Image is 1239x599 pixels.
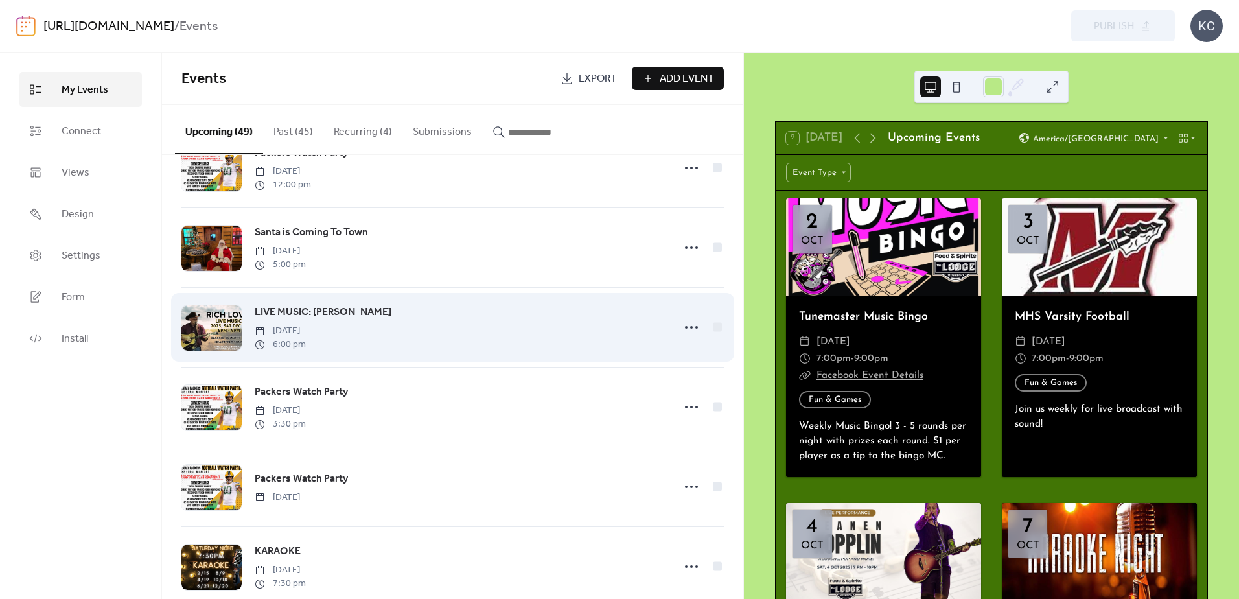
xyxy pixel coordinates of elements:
[402,105,482,153] button: Submissions
[19,155,142,190] a: Views
[255,338,306,351] span: 6:00 pm
[255,258,306,272] span: 5:00 pm
[255,225,368,241] span: Santa is Coming To Town
[816,350,851,367] span: 7:00pm
[1190,10,1223,42] div: KC
[255,563,306,577] span: [DATE]
[255,384,348,400] span: Packers Watch Party
[1032,333,1065,350] span: [DATE]
[1017,541,1039,552] div: Oct
[255,304,391,321] a: LIVE MUSIC: [PERSON_NAME]
[632,67,724,90] button: Add Event
[1023,516,1033,537] div: 7
[43,14,174,39] a: [URL][DOMAIN_NAME]
[19,196,142,231] a: Design
[255,244,306,258] span: [DATE]
[19,279,142,314] a: Form
[255,324,306,338] span: [DATE]
[62,124,101,139] span: Connect
[1069,350,1104,367] span: 9:00pm
[660,71,714,87] span: Add Event
[179,14,218,39] b: Events
[799,333,811,350] div: ​
[816,370,923,381] a: Facebook Event Details
[806,211,818,233] div: 2
[62,165,89,181] span: Views
[799,311,928,322] a: Tunemaster Music Bingo
[16,16,36,36] img: logo
[255,543,301,560] a: KARAOKE
[19,113,142,148] a: Connect
[62,331,88,347] span: Install
[851,350,854,367] span: -
[1015,333,1026,350] div: ​
[854,350,888,367] span: 9:00pm
[801,236,824,247] div: Oct
[174,14,179,39] b: /
[255,224,368,241] a: Santa is Coming To Town
[1015,350,1026,367] div: ​
[62,290,85,305] span: Form
[255,471,348,487] a: Packers Watch Party
[1023,211,1034,233] div: 3
[255,544,301,559] span: KARAOKE
[255,404,306,417] span: [DATE]
[62,207,94,222] span: Design
[799,350,811,367] div: ​
[1066,350,1069,367] span: -
[816,333,850,350] span: [DATE]
[806,516,818,537] div: 4
[255,384,348,401] a: Packers Watch Party
[255,165,311,178] span: [DATE]
[888,130,980,147] div: Upcoming Events
[786,419,981,464] div: Weekly Music Bingo! 3 - 5 rounds per night with prizes each round. $1 per player as a tip to the ...
[1002,402,1197,432] div: Join us weekly for live broadcast with sound!
[1033,134,1159,143] span: America/[GEOGRAPHIC_DATA]
[175,105,263,154] button: Upcoming (49)
[255,417,306,431] span: 3:30 pm
[551,67,627,90] a: Export
[1002,309,1197,325] div: MHS Varsity Football
[1032,350,1066,367] span: 7:00pm
[799,367,811,384] div: ​
[19,238,142,273] a: Settings
[19,321,142,356] a: Install
[181,65,226,93] span: Events
[263,105,323,153] button: Past (45)
[579,71,617,87] span: Export
[255,178,311,192] span: 12:00 pm
[801,541,824,552] div: Oct
[1017,236,1039,247] div: Oct
[323,105,402,153] button: Recurring (4)
[62,248,100,264] span: Settings
[255,577,306,591] span: 7:30 pm
[19,72,142,107] a: My Events
[255,305,391,320] span: LIVE MUSIC: [PERSON_NAME]
[255,491,300,504] span: [DATE]
[62,82,108,98] span: My Events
